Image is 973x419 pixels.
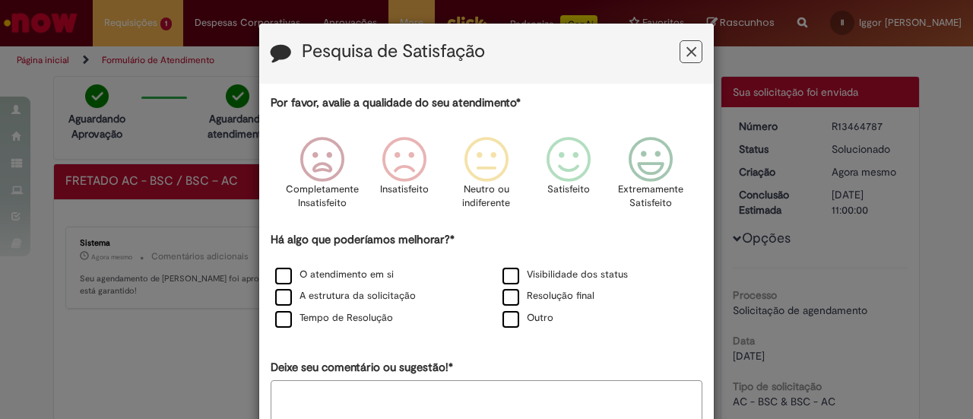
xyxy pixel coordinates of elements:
[502,311,553,325] label: Outro
[459,183,514,211] p: Neutro ou indiferente
[283,125,360,230] div: Completamente Insatisfeito
[502,289,594,303] label: Resolução final
[271,95,521,111] label: Por favor, avalie a qualidade do seu atendimento*
[271,360,453,376] label: Deixe seu comentário ou sugestão!*
[547,183,590,197] p: Satisfeito
[275,289,416,303] label: A estrutura da solicitação
[286,183,359,211] p: Completamente Insatisfeito
[271,232,702,330] div: Há algo que poderíamos melhorar?*
[448,125,525,230] div: Neutro ou indiferente
[366,125,443,230] div: Insatisfeito
[612,125,689,230] div: Extremamente Satisfeito
[530,125,607,230] div: Satisfeito
[618,183,683,211] p: Extremamente Satisfeito
[380,183,429,197] p: Insatisfeito
[275,311,393,325] label: Tempo de Resolução
[275,268,394,282] label: O atendimento em si
[502,268,628,282] label: Visibilidade dos status
[302,42,485,62] label: Pesquisa de Satisfação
